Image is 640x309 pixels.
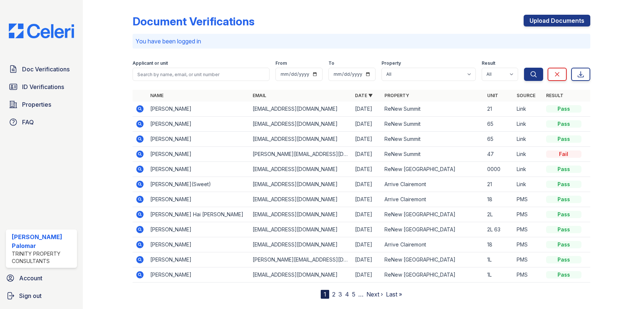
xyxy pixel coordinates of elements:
td: [DATE] [352,147,381,162]
td: [EMAIL_ADDRESS][DOMAIN_NAME] [250,162,352,177]
td: Arrive Clairemont [381,237,484,252]
td: 1L [484,252,514,267]
td: Link [514,162,543,177]
td: ReNew Summit [381,132,484,147]
label: To [328,60,334,66]
td: [DATE] [352,207,381,222]
td: [EMAIL_ADDRESS][DOMAIN_NAME] [250,132,352,147]
div: Fail [546,150,581,158]
label: From [275,60,287,66]
td: [PERSON_NAME] [147,267,250,283]
span: FAQ [22,118,34,127]
a: Account [3,271,80,285]
td: [DATE] [352,177,381,192]
a: Upload Documents [524,15,590,26]
input: Search by name, email, or unit number [133,68,269,81]
td: PMS [514,267,543,283]
td: [PERSON_NAME] [147,252,250,267]
a: 5 [352,291,355,298]
td: ReNew Summit [381,102,484,117]
td: PMS [514,192,543,207]
td: Link [514,177,543,192]
td: [DATE] [352,267,381,283]
td: ReNew [GEOGRAPHIC_DATA] [381,252,484,267]
td: Link [514,117,543,132]
td: 21 [484,102,514,117]
td: Link [514,132,543,147]
td: ReNew Summit [381,117,484,132]
td: [EMAIL_ADDRESS][DOMAIN_NAME] [250,102,352,117]
td: [PERSON_NAME] Hai [PERSON_NAME] [147,207,250,222]
td: 65 [484,117,514,132]
a: Sign out [3,288,80,303]
td: [PERSON_NAME] [147,102,250,117]
td: 65 [484,132,514,147]
a: Name [150,93,163,98]
td: [EMAIL_ADDRESS][DOMAIN_NAME] [250,192,352,207]
td: [DATE] [352,252,381,267]
td: [EMAIL_ADDRESS][DOMAIN_NAME] [250,177,352,192]
div: Pass [546,135,581,143]
td: [DATE] [352,162,381,177]
td: [EMAIL_ADDRESS][DOMAIN_NAME] [250,267,352,283]
span: Doc Verifications [22,65,70,74]
a: Property [384,93,409,98]
span: Sign out [19,291,42,300]
label: Applicant or unit [133,60,168,66]
td: [PERSON_NAME] [147,192,250,207]
td: Link [514,102,543,117]
div: Pass [546,226,581,233]
td: Link [514,147,543,162]
td: 18 [484,237,514,252]
td: 21 [484,177,514,192]
td: 47 [484,147,514,162]
td: ReNew [GEOGRAPHIC_DATA] [381,207,484,222]
a: Source [517,93,535,98]
td: Arrive Clairemont [381,177,484,192]
td: [PERSON_NAME][EMAIL_ADDRESS][DOMAIN_NAME] [250,252,352,267]
td: [PERSON_NAME] [147,237,250,252]
a: 4 [345,291,349,298]
td: 18 [484,192,514,207]
td: [EMAIL_ADDRESS][DOMAIN_NAME] [250,222,352,237]
div: Document Verifications [133,15,254,28]
a: Email [253,93,266,98]
span: Account [19,274,42,283]
a: Last » [386,291,402,298]
td: [DATE] [352,117,381,132]
div: [PERSON_NAME] Palomar [12,232,74,250]
a: 2 [332,291,335,298]
div: Pass [546,196,581,203]
div: Pass [546,211,581,218]
td: Arrive Clairemont [381,192,484,207]
td: [DATE] [352,132,381,147]
td: [PERSON_NAME][EMAIL_ADDRESS][DOMAIN_NAME] [250,147,352,162]
td: PMS [514,252,543,267]
div: Pass [546,120,581,128]
td: PMS [514,222,543,237]
a: Date ▼ [355,93,373,98]
td: 2L [484,207,514,222]
td: [EMAIL_ADDRESS][DOMAIN_NAME] [250,207,352,222]
label: Result [482,60,495,66]
td: 0000 [484,162,514,177]
div: Pass [546,166,581,173]
td: ReNew [GEOGRAPHIC_DATA] [381,222,484,237]
div: Pass [546,105,581,113]
td: [DATE] [352,222,381,237]
td: [DATE] [352,102,381,117]
label: Property [381,60,401,66]
span: ID Verifications [22,82,64,91]
td: [PERSON_NAME](Sweet) [147,177,250,192]
div: Pass [546,241,581,248]
a: Unit [487,93,498,98]
td: [PERSON_NAME] [147,117,250,132]
a: ID Verifications [6,79,77,94]
td: 2L 63 [484,222,514,237]
td: [PERSON_NAME] [147,147,250,162]
td: [PERSON_NAME] [147,162,250,177]
div: Pass [546,181,581,188]
span: … [358,290,363,299]
td: ReNew Summit [381,147,484,162]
